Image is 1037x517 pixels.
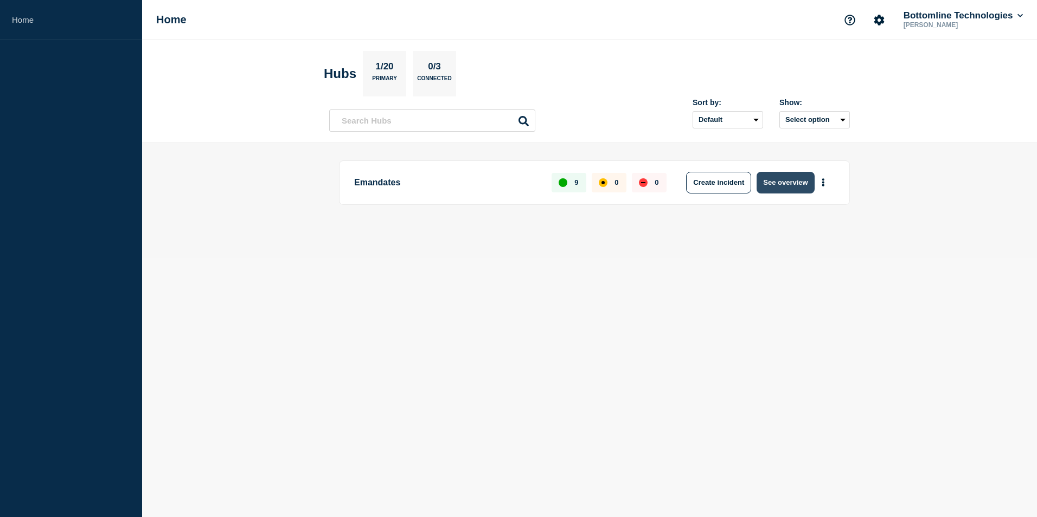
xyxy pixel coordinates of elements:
[329,109,535,132] input: Search Hubs
[686,172,751,193] button: Create incident
[372,61,398,75] p: 1/20
[816,172,830,192] button: More actions
[417,75,451,87] p: Connected
[372,75,397,87] p: Primary
[655,178,658,186] p: 0
[901,10,1025,21] button: Bottomline Technologies
[779,111,850,128] button: Select option
[779,98,850,107] div: Show:
[574,178,578,186] p: 9
[693,111,763,128] select: Sort by
[901,21,1014,29] p: [PERSON_NAME]
[156,14,187,26] h1: Home
[693,98,763,107] div: Sort by:
[354,172,539,193] p: Emandates
[324,66,356,81] h2: Hubs
[599,178,607,187] div: affected
[757,172,814,193] button: See overview
[639,178,648,187] div: down
[424,61,445,75] p: 0/3
[838,9,861,31] button: Support
[614,178,618,186] p: 0
[868,9,891,31] button: Account settings
[559,178,567,187] div: up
